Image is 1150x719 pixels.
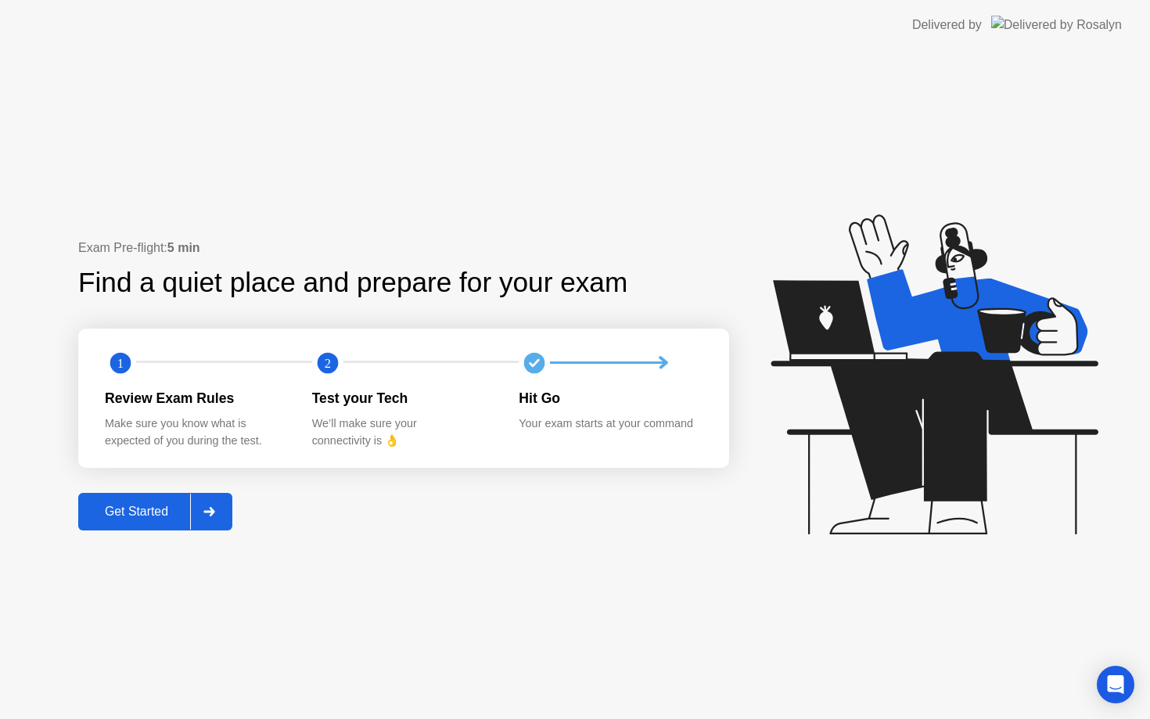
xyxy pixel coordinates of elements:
[105,415,287,449] div: Make sure you know what is expected of you during the test.
[83,505,190,519] div: Get Started
[312,415,494,449] div: We’ll make sure your connectivity is 👌
[167,241,200,254] b: 5 min
[78,239,729,257] div: Exam Pre-flight:
[1097,666,1134,703] div: Open Intercom Messenger
[117,355,124,370] text: 1
[105,388,287,408] div: Review Exam Rules
[78,262,630,304] div: Find a quiet place and prepare for your exam
[912,16,982,34] div: Delivered by
[519,415,701,433] div: Your exam starts at your command
[312,388,494,408] div: Test your Tech
[78,493,232,530] button: Get Started
[991,16,1122,34] img: Delivered by Rosalyn
[325,355,331,370] text: 2
[519,388,701,408] div: Hit Go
